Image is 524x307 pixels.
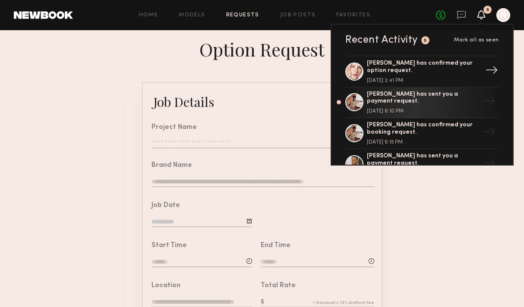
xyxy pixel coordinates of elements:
[479,153,499,175] div: →
[367,91,479,106] div: [PERSON_NAME] has sent you a payment request.
[345,118,499,149] a: [PERSON_NAME] has confirmed your booking request.[DATE] 6:15 PM→
[345,56,499,88] a: [PERSON_NAME] has confirmed your option request.[DATE] 2:41 PM→
[153,93,214,110] div: Job Details
[424,38,427,43] div: 5
[345,149,499,180] a: [PERSON_NAME] has sent you a payment request.→
[345,35,418,45] div: Recent Activity
[152,242,187,249] div: Start Time
[367,122,479,136] div: [PERSON_NAME] has confirmed your booking request.
[179,13,205,18] a: Models
[139,13,158,18] a: Home
[280,13,316,18] a: Job Posts
[479,91,499,113] div: →
[454,38,499,43] span: Mark all as seen
[482,60,502,83] div: →
[199,37,325,61] div: Option Request
[367,140,479,145] div: [DATE] 6:15 PM
[152,162,192,169] div: Brand Name
[152,282,180,289] div: Location
[486,8,489,13] div: 5
[152,202,180,209] div: Job Date
[496,8,510,22] a: N
[479,122,499,144] div: →
[367,60,479,75] div: [PERSON_NAME] has confirmed your option request.
[367,109,479,114] div: [DATE] 6:10 PM
[261,242,290,249] div: End Time
[367,153,479,167] div: [PERSON_NAME] has sent you a payment request.
[336,13,370,18] a: Favorites
[152,124,197,131] div: Project Name
[226,13,259,18] a: Requests
[261,282,296,289] div: Total Rate
[345,88,499,119] a: [PERSON_NAME] has sent you a payment request.[DATE] 6:10 PM→
[367,78,479,83] div: [DATE] 2:41 PM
